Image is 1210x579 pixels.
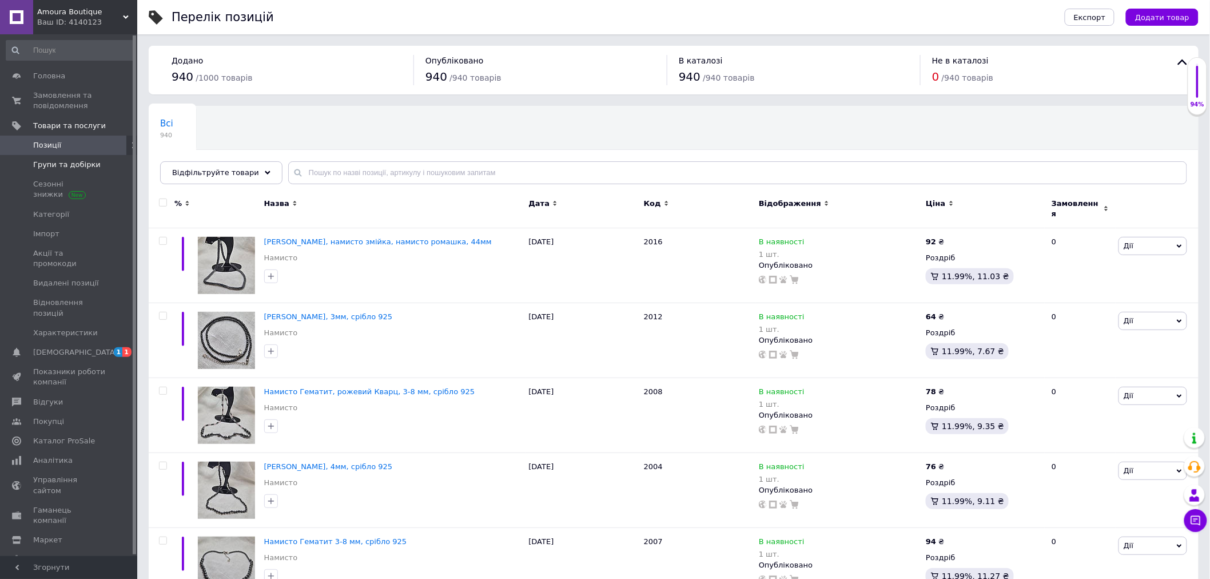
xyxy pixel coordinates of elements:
[172,11,274,23] div: Перелік позицій
[526,303,641,378] div: [DATE]
[759,475,805,483] div: 1 шт.
[425,56,484,65] span: Опубліковано
[759,325,805,334] div: 1 шт.
[759,485,920,495] div: Опубліковано
[37,7,123,17] span: Amoura Boutique
[1188,101,1207,109] div: 94%
[703,73,754,82] span: / 940 товарів
[759,250,805,259] div: 1 шт.
[926,387,936,396] b: 78
[33,298,106,318] span: Відновлення позицій
[33,229,59,239] span: Імпорт
[926,537,936,546] b: 94
[942,497,1004,506] span: 11.99%, 9.11 ₴
[33,278,99,288] span: Видалені позиції
[1045,303,1116,378] div: 0
[759,537,805,549] span: В наявності
[172,168,259,177] span: Відфільтруйте товари
[926,237,936,246] b: 92
[264,462,393,471] span: [PERSON_NAME], 4мм, срібло 925
[926,478,1042,488] div: Роздріб
[264,387,475,396] a: Намисто Гематит, рожевий Кварц, 3-8 мм, срібло 925
[1045,453,1116,528] div: 0
[1124,541,1133,550] span: Дії
[174,199,182,209] span: %
[264,328,298,338] a: Намисто
[926,537,944,547] div: ₴
[644,312,663,321] span: 2012
[33,417,64,427] span: Покупці
[198,387,255,444] img: Бусы Гематит, розовый Кварц, 3-8 мм, серебро 925
[264,312,393,321] a: [PERSON_NAME], 3мм, срібло 925
[33,535,62,545] span: Маркет
[759,199,821,209] span: Відображення
[33,248,106,269] span: Акції та промокоди
[942,422,1004,431] span: 11.99%, 9.35 ₴
[264,253,298,263] a: Намисто
[196,73,252,82] span: / 1000 товарів
[1124,466,1133,475] span: Дії
[759,312,805,324] span: В наявності
[33,347,118,358] span: [DEMOGRAPHIC_DATA]
[1124,316,1133,325] span: Дії
[926,403,1042,413] div: Роздріб
[1045,228,1116,303] div: 0
[926,312,936,321] b: 64
[33,367,106,387] span: Показники роботи компанії
[425,70,447,84] span: 940
[1124,241,1133,250] span: Дії
[644,537,663,546] span: 2007
[942,73,993,82] span: / 940 товарів
[759,550,805,558] div: 1 шт.
[264,553,298,563] a: Намисто
[1126,9,1199,26] button: Додати товар
[526,453,641,528] div: [DATE]
[644,387,663,396] span: 2008
[6,40,135,61] input: Пошук
[759,237,805,249] span: В наявності
[1045,378,1116,453] div: 0
[1135,13,1189,22] span: Додати товар
[926,312,944,322] div: ₴
[759,462,805,474] span: В наявності
[33,179,106,200] span: Сезонні знижки
[114,347,123,357] span: 1
[759,400,805,409] div: 1 шт.
[160,118,173,129] span: Всі
[942,272,1009,281] span: 11.99%, 11.03 ₴
[926,328,1042,338] div: Роздріб
[33,121,106,131] span: Товари та послуги
[1184,509,1207,532] button: Чат з покупцем
[759,560,920,570] div: Опубліковано
[33,209,69,220] span: Категорії
[33,90,106,111] span: Замовлення та повідомлення
[759,387,805,399] span: В наявності
[264,403,298,413] a: Намисто
[33,554,91,565] span: Налаштування
[759,335,920,346] div: Опубліковано
[926,462,944,472] div: ₴
[33,328,98,338] span: Характеристики
[288,161,1187,184] input: Пошук по назві позиції, артикулу і пошуковим запитам
[33,160,101,170] span: Групи та добірки
[526,378,641,453] div: [DATE]
[264,199,289,209] span: Назва
[529,199,550,209] span: Дата
[1065,9,1115,26] button: Експорт
[926,253,1042,263] div: Роздріб
[264,237,492,246] a: [PERSON_NAME], намисто змійка, намисто ромашка, 44мм
[33,455,73,466] span: Аналітика
[644,462,663,471] span: 2004
[37,17,137,27] div: Ваш ID: 4140123
[122,347,132,357] span: 1
[1124,391,1133,400] span: Дії
[644,237,663,246] span: 2016
[644,199,661,209] span: Код
[932,70,940,84] span: 0
[33,140,61,150] span: Позиції
[926,199,945,209] span: Ціна
[1052,199,1101,219] span: Замовлення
